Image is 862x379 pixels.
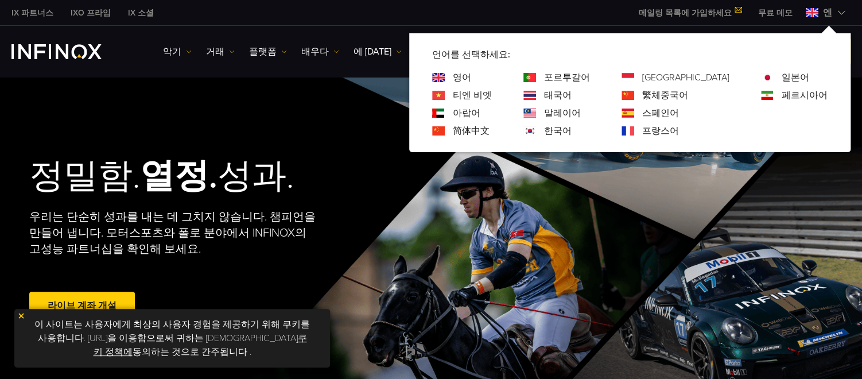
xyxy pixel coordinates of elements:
[432,49,510,60] font: 언어를 선택하세요:
[544,88,572,102] a: 언어
[453,125,490,137] font: 简体中文
[206,46,224,57] font: 거래
[48,300,117,311] font: 라이브 계좌 개설
[782,72,809,83] font: 일본어
[642,125,679,137] font: 프랑스어
[249,46,277,57] font: 플랫폼
[17,312,25,320] img: 노란색 닫기 아이콘
[354,46,391,57] font: 에 [DATE]
[782,88,828,102] a: 언어
[782,71,809,84] a: 언어
[29,156,140,197] font: 정밀함.
[544,72,590,83] font: 포르투갈어
[642,88,688,102] a: 언어
[249,45,287,59] a: 플랫폼
[750,7,801,19] a: 인피녹스 메뉴
[29,292,135,320] a: 라이브 계좌 개설
[206,45,235,59] a: 거래
[140,156,218,197] font: 열정.
[642,72,729,83] font: [GEOGRAPHIC_DATA]
[639,8,732,18] font: 메일링 목록에 가입하세요
[453,107,480,119] font: 아랍어
[642,90,688,101] font: 繁체중국어
[453,90,492,101] font: 티엔 비엣
[453,71,471,84] a: 언어
[34,319,310,344] font: 이 사이트는 사용자에게 최상의 사용자 경험을 제공하기 위해 쿠키를 사용합니다. [URL]을 이용함으로써 귀하는 [DEMOGRAPHIC_DATA]
[630,8,750,18] a: 메일링 목록에 가입하세요
[163,45,192,59] a: 악기
[3,7,62,19] a: 인피녹스
[642,107,679,119] font: 스페인어
[453,124,490,138] a: 언어
[782,90,828,101] font: 페르시아어
[642,124,679,138] a: 언어
[758,8,793,18] font: 무료 데모
[71,8,111,18] font: IXO 프라임
[128,8,154,18] font: IX 소셜
[11,44,129,59] a: INFINOX 로고
[544,124,572,138] a: 언어
[301,46,329,57] font: 배우다
[544,125,572,137] font: 한국어
[544,106,581,120] a: 언어
[544,90,572,101] font: 태국어
[301,45,339,59] a: 배우다
[642,71,729,84] a: 언어
[354,45,402,59] a: 에 [DATE]
[453,72,471,83] font: 영어
[133,346,251,358] font: 동의하는 것으로 간주됩니다 .
[453,88,492,102] a: 언어
[642,106,679,120] a: 언어
[544,71,590,84] a: 언어
[453,106,480,120] a: 언어
[119,7,162,19] a: 인피녹스
[11,8,53,18] font: IX 파트너스
[29,210,316,256] font: 우리는 단순히 성과를 내는 데 그치지 않습니다. 챔피언을 만들어 냅니다. 모터스포츠와 폴로 분야에서 INFINOX의 고성능 파트너십을 확인해 보세요.
[218,156,294,197] font: 성과.
[62,7,119,19] a: 인피녹스
[544,107,581,119] font: 말레이어
[163,46,181,57] font: 악기
[823,7,832,18] font: 엔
